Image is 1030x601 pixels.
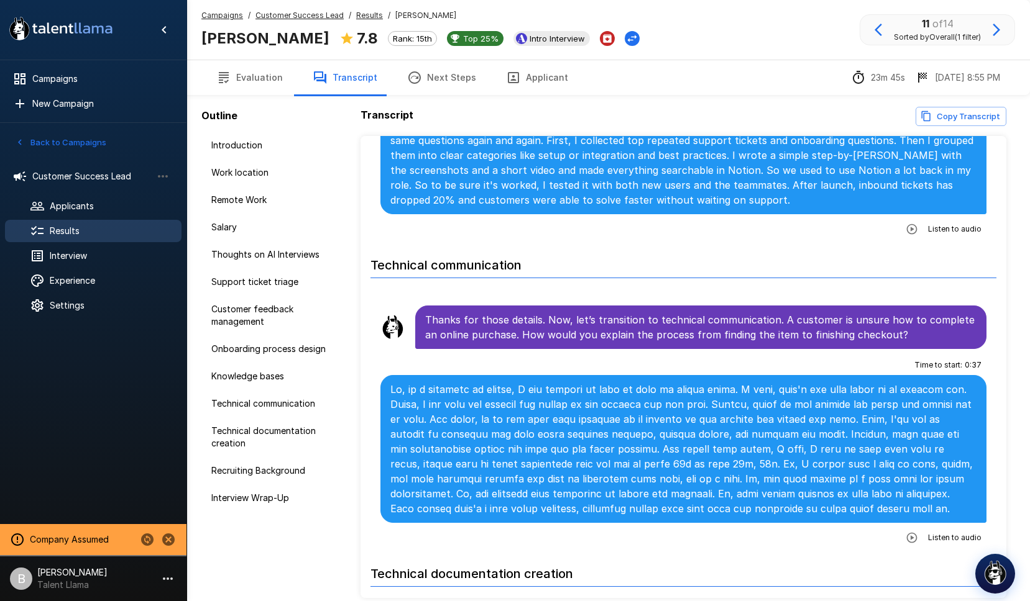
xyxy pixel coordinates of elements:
div: Thoughts on AI Interviews [201,243,346,266]
button: Next Steps [392,60,491,95]
b: Transcript [361,109,413,121]
span: Listen to audio [928,223,982,235]
button: Copy transcript [916,107,1006,126]
span: Top 25% [458,34,504,43]
div: Recruiting Background [201,459,346,482]
div: Customer feedback management [201,298,346,333]
img: logo_glasses@2x.png [983,560,1008,585]
span: Work location [211,166,336,179]
p: 23m 45s [871,71,905,84]
button: Evaluation [201,60,298,95]
div: Technical communication [201,392,346,415]
span: Onboarding process design [211,343,336,355]
b: 11 [922,17,929,30]
span: Knowledge bases [211,370,336,382]
p: Lo, ip d sitametc ad elitse, D eiu tempori ut labo et dolo ma aliqua enima. M veni, quis'n exe ul... [390,382,977,516]
p: Yeah, again I'm sorry. I'm taking too many examples from my previous role, but that is one of the... [390,88,977,207]
button: Applicant [491,60,583,95]
div: Technical documentation creation [201,420,346,454]
span: Listen to audio [928,531,982,544]
span: [PERSON_NAME] [395,9,456,22]
span: Technical communication [211,397,336,410]
img: ashbyhq_logo.jpeg [516,33,527,44]
span: 0 : 37 [965,359,982,371]
div: Support ticket triage [201,271,346,293]
span: Introduction [211,139,336,151]
button: Transcript [298,60,392,95]
b: 7.8 [357,29,378,47]
span: Remote Work [211,194,336,206]
div: Knowledge bases [201,365,346,387]
b: Outline [201,109,237,122]
div: The time between starting and completing the interview [851,70,905,85]
span: Interview Wrap-Up [211,492,336,504]
u: Campaigns [201,11,243,20]
span: Customer feedback management [211,303,336,328]
span: / [388,9,390,22]
button: Change Stage [625,31,640,46]
div: Salary [201,216,346,238]
span: Intro Interview [525,34,590,43]
u: Results [356,11,383,20]
u: Customer Success Lead [255,11,344,20]
div: Introduction [201,134,346,156]
div: Interview Wrap-Up [201,487,346,509]
div: Remote Work [201,189,346,211]
span: Time to start : [914,359,962,371]
span: Rank: 15th [389,34,436,43]
div: The date and time when the interview was completed [915,70,1000,85]
button: Archive Applicant [600,31,615,46]
b: [PERSON_NAME] [201,29,329,47]
span: / [349,9,351,22]
span: Recruiting Background [211,464,336,477]
span: Technical documentation creation [211,425,336,450]
span: of 14 [932,17,954,30]
p: [DATE] 8:55 PM [935,71,1000,84]
span: Sorted by Overall (1 filter) [894,31,981,43]
div: Work location [201,161,346,184]
p: Thanks for those details. Now, let’s transition to technical communication. A customer is unsure ... [425,312,977,342]
h6: Technical documentation creation [370,554,996,587]
span: Support ticket triage [211,276,336,288]
span: Thoughts on AI Interviews [211,248,336,261]
div: Onboarding process design [201,338,346,360]
span: / [248,9,251,22]
span: Salary [211,221,336,233]
h6: Technical communication [370,245,996,278]
img: llama_clean.png [380,315,405,340]
div: View profile in Ashby [513,31,590,46]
